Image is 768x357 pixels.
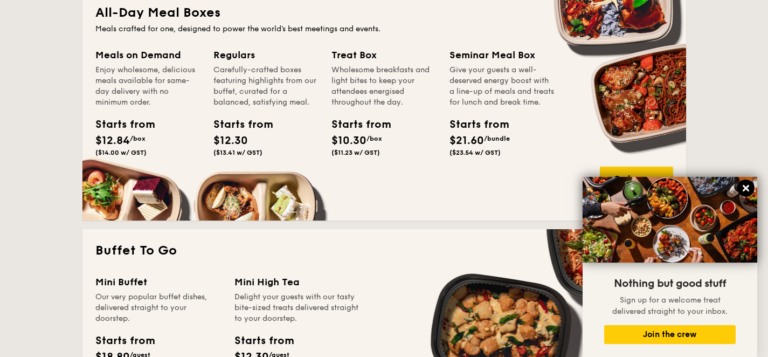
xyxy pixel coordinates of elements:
div: Starts from [331,116,380,133]
div: Wholesome breakfasts and light bites to keep your attendees energised throughout the day. [331,65,437,108]
span: ($14.00 w/ GST) [95,149,147,156]
div: Starts from [449,116,498,133]
div: Starts from [95,333,154,349]
img: DSC07876-Edit02-Large.jpeg [583,177,757,263]
h2: All-Day Meal Boxes [95,4,673,22]
span: $21.60 [449,134,484,147]
span: Nothing but good stuff [614,277,726,290]
span: ($11.23 w/ GST) [331,149,380,156]
div: Starts from [213,116,262,133]
span: $12.84 [95,134,130,147]
span: $12.30 [213,134,248,147]
span: $10.30 [331,134,366,147]
div: Meals on Demand [95,47,200,63]
span: Sign up for a welcome treat delivered straight to your inbox. [612,296,728,316]
span: ($23.54 w/ GST) [449,149,501,156]
div: Mini Buffet [95,274,222,290]
div: Starts from [234,333,293,349]
div: Our very popular buffet dishes, delivered straight to your doorstep. [95,292,222,324]
div: Give your guests a well-deserved energy boost with a line-up of meals and treats for lunch and br... [449,65,555,108]
div: Mini High Tea [234,274,361,290]
button: Close [737,180,755,197]
span: /box [366,135,382,142]
div: Starts from [95,116,144,133]
div: Seminar Meal Box [449,47,555,63]
div: Delight your guests with our tasty bite-sized treats delivered straight to your doorstep. [234,292,361,324]
div: Regulars [213,47,319,63]
div: Meals crafted for one, designed to power the world's best meetings and events. [95,24,673,35]
button: Join the crew [604,325,736,344]
span: /bundle [484,135,510,142]
span: /box [130,135,146,142]
div: Order now [600,167,673,190]
h2: Buffet To Go [95,242,673,259]
span: ($13.41 w/ GST) [213,149,262,156]
div: Carefully-crafted boxes featuring highlights from our buffet, curated for a balanced, satisfying ... [213,65,319,108]
div: Enjoy wholesome, delicious meals available for same-day delivery with no minimum order. [95,65,200,108]
div: Treat Box [331,47,437,63]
